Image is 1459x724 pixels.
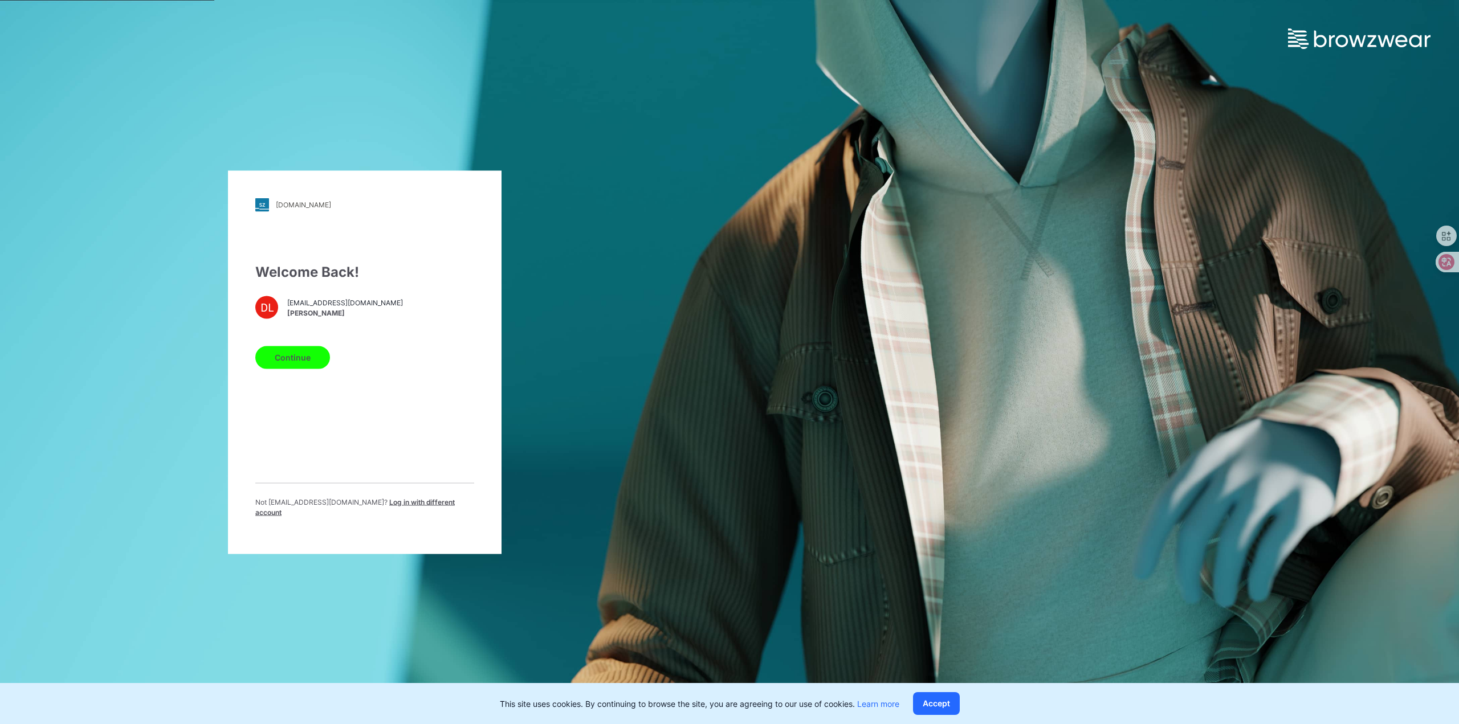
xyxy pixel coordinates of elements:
span: [PERSON_NAME] [287,308,403,318]
p: This site uses cookies. By continuing to browse the site, you are agreeing to our use of cookies. [500,698,899,710]
div: DL [255,296,278,318]
button: Continue [255,346,330,369]
img: stylezone-logo.562084cfcfab977791bfbf7441f1a819.svg [255,198,269,211]
p: Not [EMAIL_ADDRESS][DOMAIN_NAME] ? [255,497,474,517]
img: browzwear-logo.e42bd6dac1945053ebaf764b6aa21510.svg [1288,28,1431,49]
div: Welcome Back! [255,261,474,282]
a: [DOMAIN_NAME] [255,198,474,211]
div: [DOMAIN_NAME] [276,201,331,209]
button: Accept [913,692,960,715]
span: [EMAIL_ADDRESS][DOMAIN_NAME] [287,298,403,308]
a: Learn more [857,699,899,709]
